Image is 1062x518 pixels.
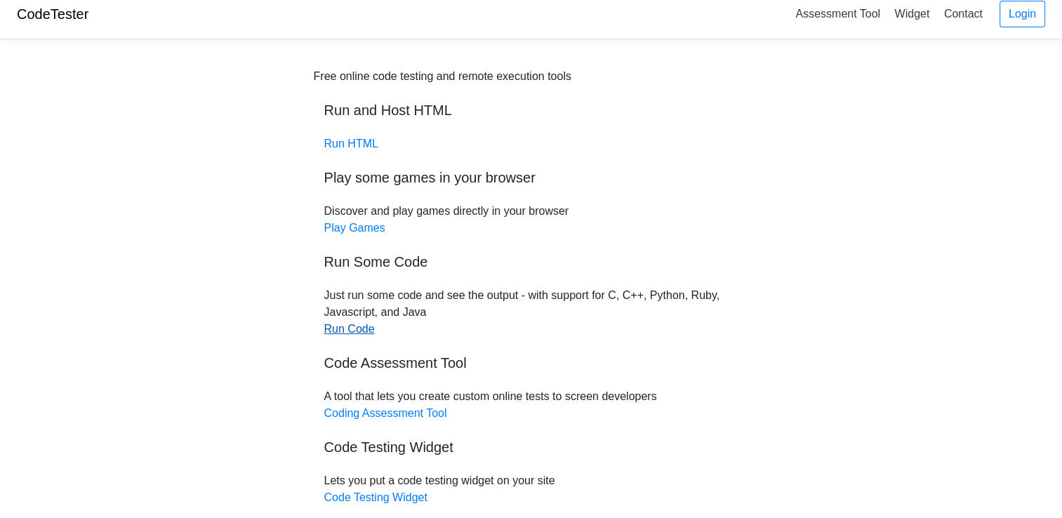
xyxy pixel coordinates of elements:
a: Widget [889,2,935,25]
h5: Code Testing Widget [324,439,738,456]
div: Discover and play games directly in your browser Just run some code and see the output - with sup... [314,68,749,506]
a: Run HTML [324,138,378,150]
a: Code Testing Widget [324,491,427,503]
a: Contact [938,2,988,25]
h5: Run and Host HTML [324,102,738,119]
a: CodeTester [17,6,88,22]
a: Login [1000,1,1045,27]
h5: Code Assessment Tool [324,354,738,371]
div: Free online code testing and remote execution tools [314,68,571,85]
h5: Run Some Code [324,253,738,270]
a: Play Games [324,222,385,234]
a: Coding Assessment Tool [324,407,447,419]
a: Assessment Tool [790,2,886,25]
h5: Play some games in your browser [324,169,738,186]
a: Run Code [324,323,375,335]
